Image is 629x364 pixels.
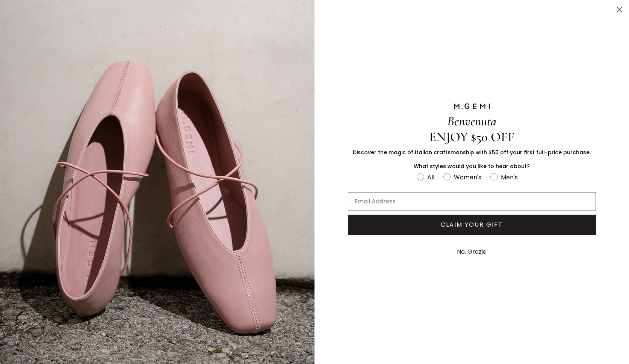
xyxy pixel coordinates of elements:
input: Email Address [348,192,596,211]
button: No, Grazie [453,242,490,261]
img: M.GEMI [453,103,491,110]
button: Close dialog [613,3,626,16]
span: Benvenuta [447,113,496,129]
button: CLAIM YOUR GIFT [348,215,596,235]
span: What styles would you like to hear about? [414,162,530,170]
div: Women's [454,173,481,182]
span: Discover the magic of Italian craftsmanship with $50 off your first full-price purchase. [353,149,591,156]
div: All [427,173,434,182]
div: Men's [501,173,518,182]
span: ENJOY $50 OFF [429,129,514,145]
